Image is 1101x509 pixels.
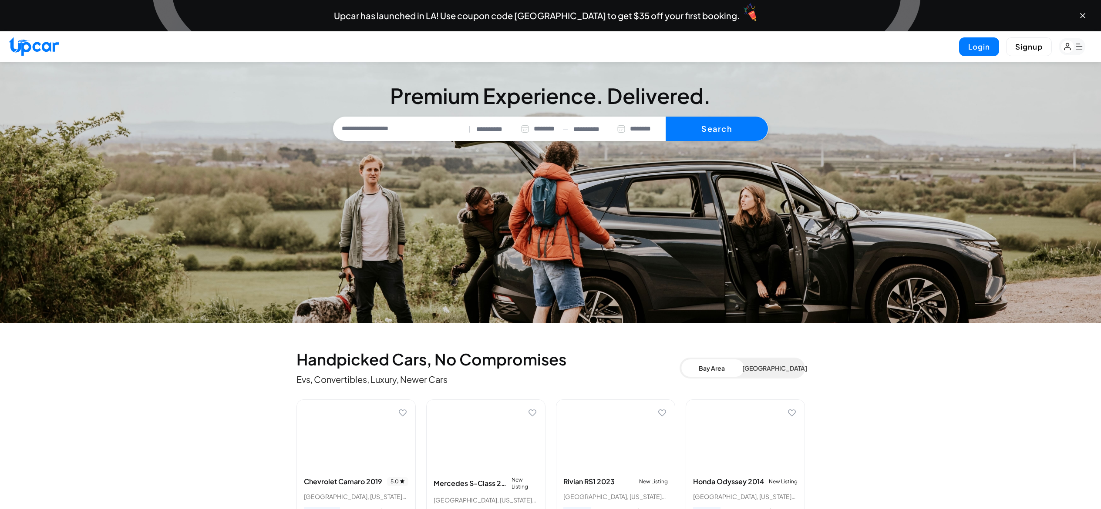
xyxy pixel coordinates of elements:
[304,476,382,487] h3: Chevrolet Camaro 2019
[434,478,508,489] h3: Mercedes S-Class 2020
[434,496,538,504] div: [GEOGRAPHIC_DATA], [US_STATE] • 2 trips
[562,124,568,134] span: —
[666,117,768,141] button: Search
[387,477,408,486] div: 5.0
[786,406,798,419] button: Add to favorites
[686,400,805,469] img: Honda Odyssey 2014
[296,351,680,368] h2: Handpicked Cars, No Compromises
[639,478,668,485] span: New Listing
[693,492,798,501] div: [GEOGRAPHIC_DATA], [US_STATE] • 1 trips
[397,406,409,419] button: Add to favorites
[742,359,803,377] button: [GEOGRAPHIC_DATA]
[512,476,538,490] span: New Listing
[563,476,615,487] h3: Rivian RS1 2023
[959,37,999,56] button: Login
[427,400,545,469] img: Mercedes S-Class 2020
[304,492,408,501] div: [GEOGRAPHIC_DATA], [US_STATE] • 2 trips
[296,373,680,385] p: Evs, Convertibles, Luxury, Newer Cars
[693,476,764,487] h3: Honda Odyssey 2014
[563,492,668,501] div: [GEOGRAPHIC_DATA], [US_STATE] • 2 trips
[526,406,539,419] button: Add to favorites
[334,11,740,20] span: Upcar has launched in LA! Use coupon code [GEOGRAPHIC_DATA] to get $35 off your first booking.
[9,37,59,56] img: Upcar Logo
[681,359,742,377] button: Bay Area
[769,478,798,485] span: New Listing
[400,479,405,484] img: star
[469,124,471,134] span: |
[556,400,675,469] img: Rivian RS1 2023
[656,406,668,419] button: Add to favorites
[297,400,415,469] img: Chevrolet Camaro 2019
[1006,37,1052,56] button: Signup
[333,85,768,106] h3: Premium Experience. Delivered.
[1078,11,1087,20] button: Close banner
